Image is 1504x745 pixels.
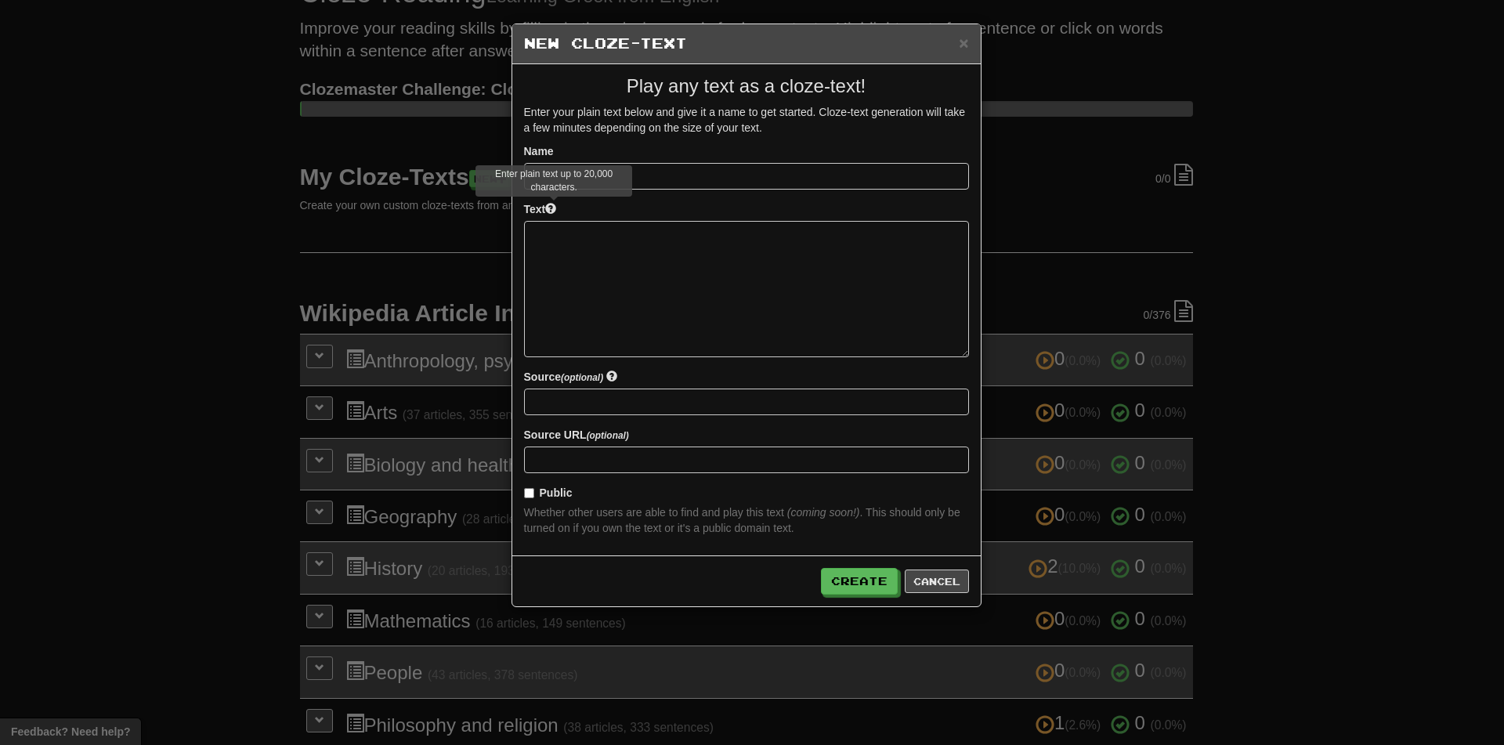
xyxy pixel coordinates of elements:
[925,506,945,519] span: nly
[644,522,662,534] span: ext
[819,106,868,118] span: ze-text
[682,121,702,134] span: ize
[678,106,698,118] span: ive
[945,106,965,118] span: ake
[645,506,651,519] span: a
[533,121,536,134] span: f
[787,506,797,519] span: (c
[626,506,642,519] span: re
[568,506,574,519] span: o
[889,506,921,519] span: ould
[602,522,609,534] span: o
[905,570,969,593] button: Cancel
[581,522,599,534] span: ou
[524,36,969,52] h4: New Cloze-Text
[626,522,641,534] span: he
[624,106,631,118] span: b
[603,106,606,118] span: t
[524,143,554,159] label: Name
[734,522,770,534] span: main
[830,506,841,519] span: so
[602,522,623,534] span: wn
[656,106,674,118] span: nd
[577,106,584,118] span: p
[577,106,601,118] span: lain
[945,106,948,118] span: t
[664,121,679,134] span: he
[524,106,531,118] span: E
[678,106,684,118] span: g
[926,106,934,118] span: w
[524,106,966,134] span: it a to a on of
[741,121,744,134] span: t
[524,522,555,534] span: rned
[524,506,540,519] span: Wh
[723,506,743,519] span: lay
[718,106,746,118] span: ame
[587,430,629,441] em: (optional)
[524,76,969,96] h3: Play any text as a cloze-text!
[475,165,632,197] div: Enter plain text up to 20,000 characters.
[664,121,667,134] span: t
[524,201,557,217] label: Text
[866,506,873,519] span: T
[747,506,750,519] span: t
[540,486,573,499] strong: Public
[524,106,550,118] span: nter
[678,522,680,534] span: i
[773,522,794,534] span: ext.
[645,506,665,519] span: ble
[741,121,761,134] span: ext.
[925,506,931,519] span: o
[773,522,776,534] span: t
[656,106,662,118] span: a
[553,121,591,134] span: nutes
[871,106,923,118] span: eration
[779,106,788,118] span: st
[959,34,968,51] button: Close
[889,506,901,519] span: sh
[717,121,722,134] span: y
[702,506,708,519] span: a
[723,506,729,519] span: p
[581,522,587,534] span: y
[553,106,574,118] span: our
[766,506,769,519] span: t
[779,106,816,118] span: arted.
[524,427,629,443] label: Source URL
[703,522,715,534] span: pu
[718,106,725,118] span: n
[678,522,691,534] span: t's
[595,121,645,134] span: ending
[524,506,787,519] span: to
[626,506,632,519] span: a
[819,106,835,118] span: Clo
[524,369,618,385] label: Source
[603,106,621,118] span: ext
[524,522,533,534] span: tu
[596,506,623,519] span: sers
[830,506,860,519] span: on!)
[682,121,688,134] span: s
[524,488,534,498] input: Public
[681,506,684,519] span: f
[761,106,767,118] span: g
[702,506,720,519] span: nd
[926,106,941,118] span: ill
[568,506,593,519] span: ther
[681,506,699,519] span: ind
[766,506,784,519] span: ext
[533,121,550,134] span: ew
[626,522,629,534] span: t
[821,568,898,595] button: Create
[524,506,566,519] span: ether
[553,121,565,134] span: mi
[761,106,775,118] span: et
[871,106,889,118] span: gen
[747,506,764,519] span: his
[595,121,613,134] span: dep
[644,522,647,534] span: t
[734,522,747,534] span: do
[553,106,559,118] span: y
[596,506,602,519] span: u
